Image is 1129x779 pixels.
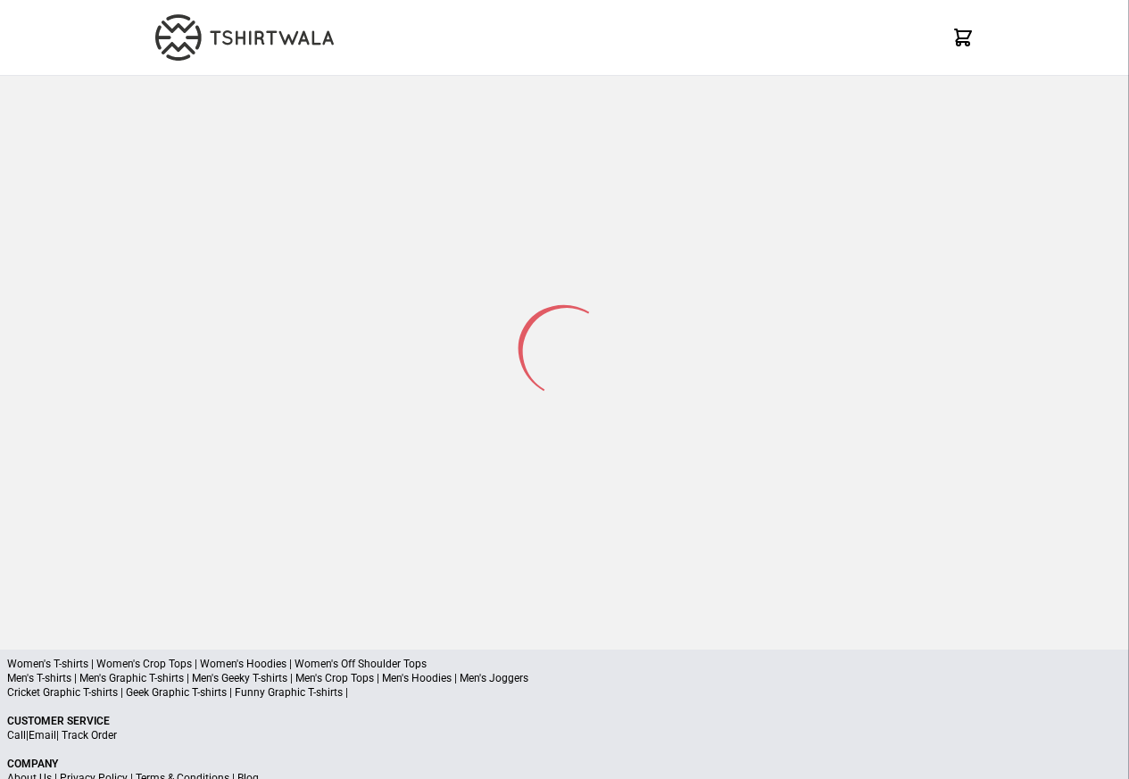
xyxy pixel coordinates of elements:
p: | | [7,728,1122,742]
a: Email [29,729,56,742]
p: Cricket Graphic T-shirts | Geek Graphic T-shirts | Funny Graphic T-shirts | [7,685,1122,700]
a: Track Order [62,729,117,742]
img: TW-LOGO-400-104.png [155,14,334,61]
p: Men's T-shirts | Men's Graphic T-shirts | Men's Geeky T-shirts | Men's Crop Tops | Men's Hoodies ... [7,671,1122,685]
a: Call [7,729,26,742]
p: Customer Service [7,714,1122,728]
p: Company [7,757,1122,771]
p: Women's T-shirts | Women's Crop Tops | Women's Hoodies | Women's Off Shoulder Tops [7,657,1122,671]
